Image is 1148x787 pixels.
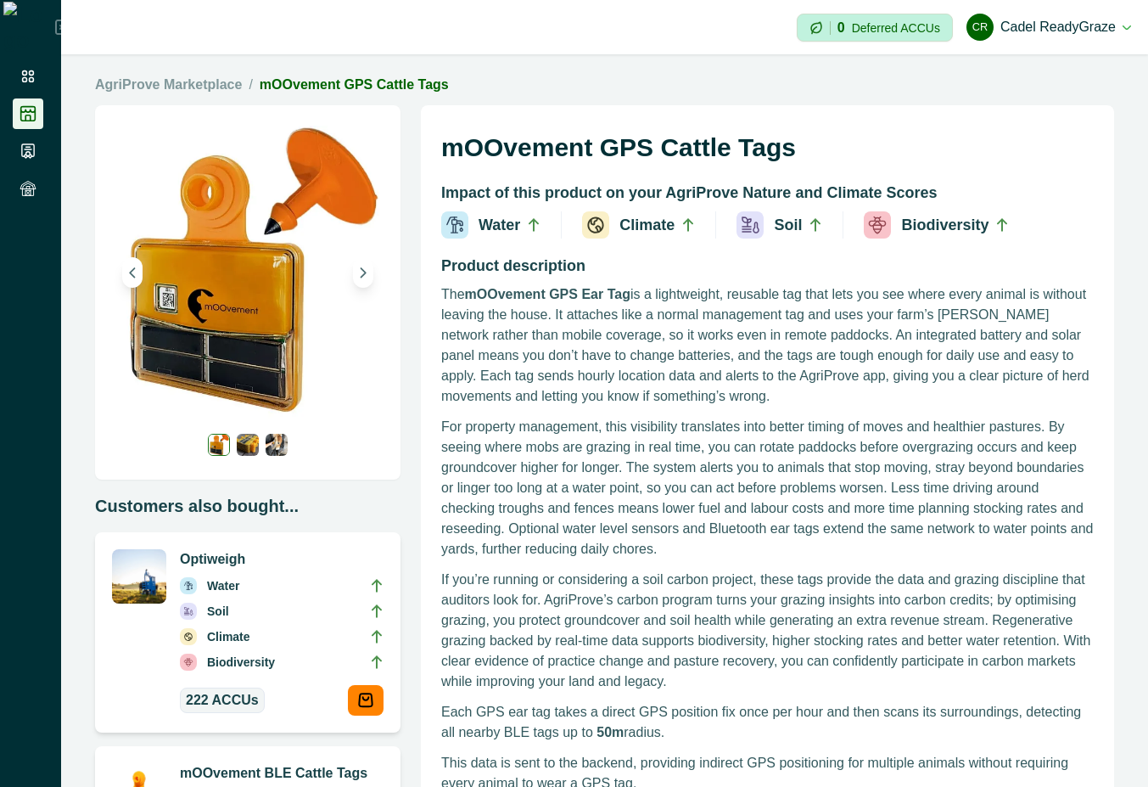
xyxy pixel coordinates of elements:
[207,627,250,646] p: Climate
[441,570,1094,692] p: If you’re running or considering a soil carbon project, these tags provide the data and grazing d...
[441,180,1094,211] h2: Impact of this product on your AgriProve Nature and Climate Scores
[441,417,1094,559] p: For property management, this visibility translates into better timing of moves and healthier pas...
[441,702,1094,743] p: Each GPS ear tag takes a direct GPS position fix once per hour and then scans its surroundings, d...
[95,493,400,519] p: Customers also bought...
[441,126,1094,180] h1: mOOvement GPS Cattle Tags
[112,549,166,604] img: A single CERES RANCH device
[3,2,55,53] img: Logo
[353,257,373,288] button: Next image
[837,21,845,35] p: 0
[207,602,229,621] p: Soil
[596,725,624,739] strong: 50m
[260,77,449,92] a: mOOvement GPS Cattle Tags
[186,690,259,711] span: 222 ACCUs
[852,21,940,34] p: Deferred ACCUs
[465,287,630,301] strong: mOOvement GPS Ear Tag
[966,7,1131,48] button: Cadel ReadyGrazeCadel ReadyGraze
[441,284,1094,407] p: The is a lightweight, reusable tag that lets you see where every animal is without leaving the ho...
[95,75,242,95] a: AgriProve Marketplace
[180,763,384,784] p: mOOvement BLE Cattle Tags
[441,256,1094,284] h2: Product description
[207,653,275,672] p: Biodiversity
[207,576,239,595] p: Water
[249,75,252,95] span: /
[901,214,988,237] p: Biodiversity
[619,214,675,237] p: Climate
[122,257,143,288] button: Previous image
[95,75,1114,95] nav: breadcrumb
[774,214,802,237] p: Soil
[180,549,384,570] p: Optiweigh
[479,214,520,237] p: Water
